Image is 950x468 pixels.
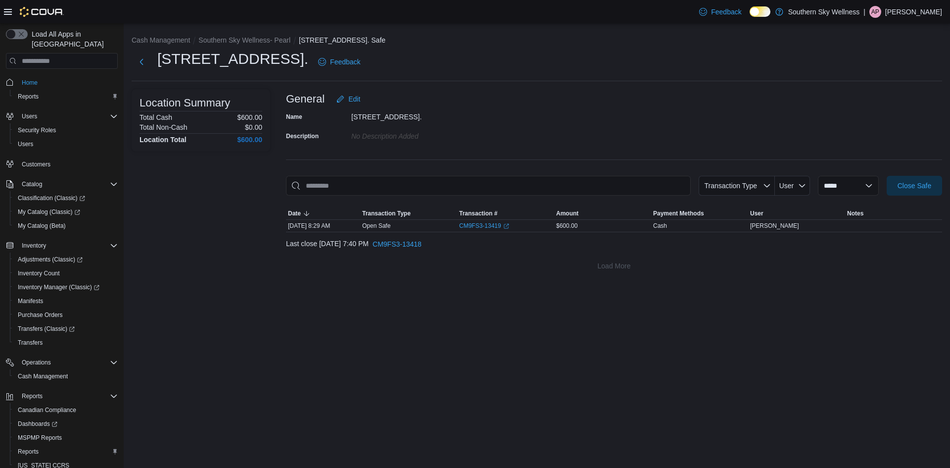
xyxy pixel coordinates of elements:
[28,29,118,49] span: Load All Apps in [GEOGRAPHIC_DATA]
[554,208,651,219] button: Amount
[18,434,62,442] span: MSPMP Reports
[18,325,75,333] span: Transfers (Classic)
[459,222,509,230] a: CM9FS3-13419External link
[362,209,411,217] span: Transaction Type
[286,113,302,121] label: Name
[348,94,360,104] span: Edit
[2,177,122,191] button: Catalog
[245,123,262,131] p: $0.00
[847,209,863,217] span: Notes
[788,6,859,18] p: Southern Sky Wellness
[10,205,122,219] a: My Catalog (Classic)
[22,160,50,168] span: Customers
[14,91,43,103] a: Reports
[14,432,118,444] span: MSPMP Reports
[14,404,118,416] span: Canadian Compliance
[14,267,118,279] span: Inventory Count
[22,392,43,400] span: Reports
[14,220,118,232] span: My Catalog (Beta)
[10,294,122,308] button: Manifests
[332,89,364,109] button: Edit
[699,176,775,196] button: Transaction Type
[198,36,290,44] button: Southern Sky Wellness- Pearl
[14,418,61,430] a: Dashboards
[14,309,67,321] a: Purchase Orders
[14,446,43,458] a: Reports
[14,404,80,416] a: Canadian Compliance
[457,208,554,219] button: Transaction #
[18,297,43,305] span: Manifests
[503,223,509,229] svg: External link
[362,222,390,230] p: Open Safe
[288,209,301,217] span: Date
[18,77,42,89] a: Home
[863,6,865,18] p: |
[18,269,60,277] span: Inventory Count
[18,420,57,428] span: Dashboards
[140,136,187,144] h4: Location Total
[14,124,118,136] span: Security Roles
[14,220,70,232] a: My Catalog (Beta)
[360,208,457,219] button: Transaction Type
[14,418,118,430] span: Dashboards
[140,97,230,109] h3: Location Summary
[10,280,122,294] a: Inventory Manager (Classic)
[132,36,190,44] button: Cash Management
[711,7,741,17] span: Feedback
[695,2,745,22] a: Feedback
[314,52,364,72] a: Feedback
[132,35,942,47] nav: An example of EuiBreadcrumbs
[237,113,262,121] p: $600.00
[10,253,122,266] a: Adjustments (Classic)
[18,208,80,216] span: My Catalog (Classic)
[18,126,56,134] span: Security Roles
[750,6,770,17] input: Dark Mode
[286,93,325,105] h3: General
[14,138,37,150] a: Users
[869,6,881,18] div: Anna Phillips
[237,136,262,144] h4: $600.00
[10,403,122,417] button: Canadian Compliance
[10,308,122,322] button: Purchase Orders
[14,206,118,218] span: My Catalog (Classic)
[2,356,122,369] button: Operations
[18,222,66,230] span: My Catalog (Beta)
[14,323,118,335] span: Transfers (Classic)
[2,239,122,253] button: Inventory
[18,110,41,122] button: Users
[14,281,118,293] span: Inventory Manager (Classic)
[18,357,55,368] button: Operations
[10,417,122,431] a: Dashboards
[10,90,122,104] button: Reports
[18,93,39,101] span: Reports
[14,192,89,204] a: Classification (Classic)
[2,157,122,171] button: Customers
[10,191,122,205] a: Classification (Classic)
[10,123,122,137] button: Security Roles
[18,406,76,414] span: Canadian Compliance
[14,370,118,382] span: Cash Management
[22,79,38,87] span: Home
[651,208,748,219] button: Payment Methods
[18,240,118,252] span: Inventory
[14,446,118,458] span: Reports
[157,49,308,69] h1: [STREET_ADDRESS].
[14,206,84,218] a: My Catalog (Classic)
[2,109,122,123] button: Users
[140,113,172,121] h6: Total Cash
[286,220,360,232] div: [DATE] 8:29 AM
[14,295,47,307] a: Manifests
[20,7,64,17] img: Cova
[10,369,122,383] button: Cash Management
[18,178,46,190] button: Catalog
[18,178,118,190] span: Catalog
[22,180,42,188] span: Catalog
[14,254,87,265] a: Adjustments (Classic)
[351,128,484,140] div: No Description added
[18,448,39,456] span: Reports
[10,322,122,336] a: Transfers (Classic)
[18,194,85,202] span: Classification (Classic)
[132,52,151,72] button: Next
[299,36,385,44] button: [STREET_ADDRESS]. Safe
